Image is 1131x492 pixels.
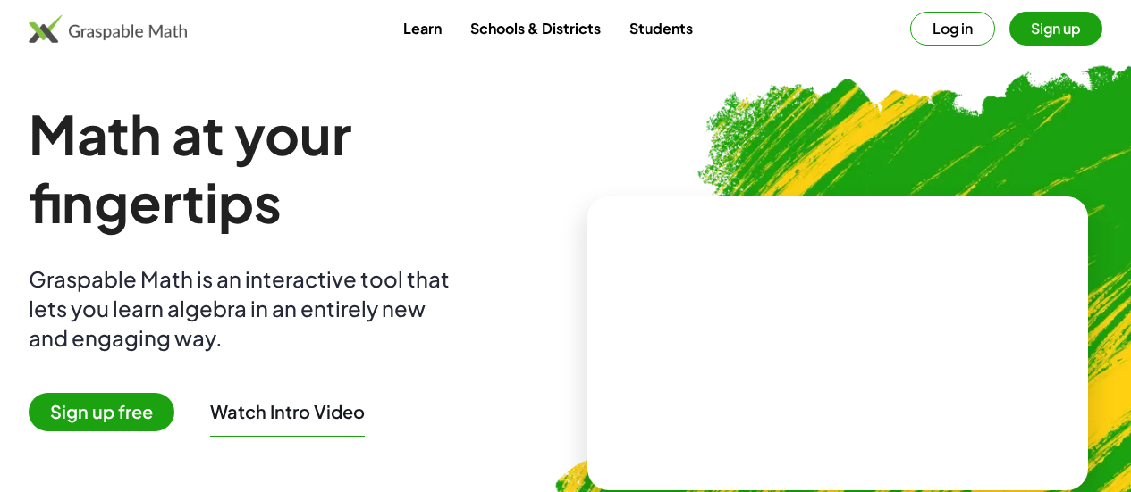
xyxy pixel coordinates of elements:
[1009,12,1102,46] button: Sign up
[210,400,365,423] button: Watch Intro Video
[704,276,972,410] video: What is this? This is dynamic math notation. Dynamic math notation plays a central role in how Gr...
[615,12,707,45] a: Students
[456,12,615,45] a: Schools & Districts
[29,100,559,236] h1: Math at your fingertips
[29,264,458,353] div: Graspable Math is an interactive tool that lets you learn algebra in an entirely new and engaging...
[910,12,995,46] button: Log in
[389,12,456,45] a: Learn
[29,393,174,431] span: Sign up free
